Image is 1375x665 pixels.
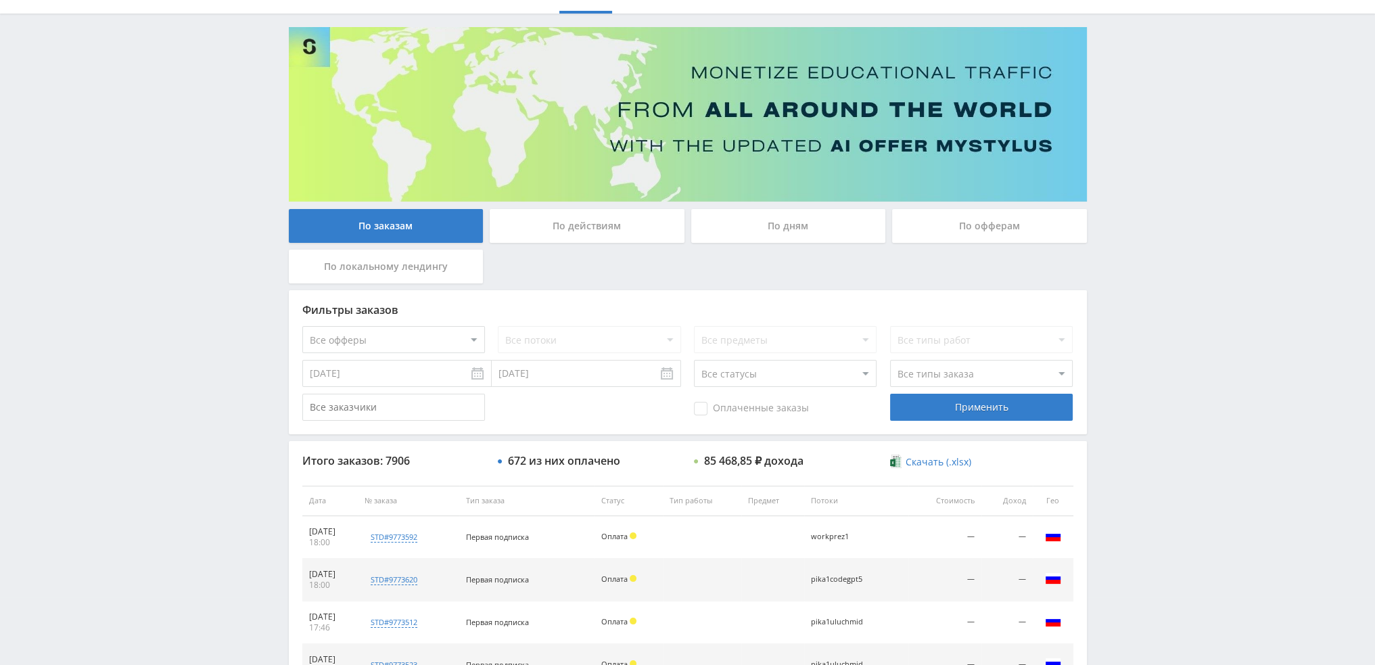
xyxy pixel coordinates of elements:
[981,516,1033,559] td: —
[371,574,417,585] div: std#9773620
[804,486,908,516] th: Потоки
[595,486,663,516] th: Статус
[289,250,484,283] div: По локальному лендингу
[358,486,459,516] th: № заказа
[309,612,352,622] div: [DATE]
[466,532,529,542] span: Первая подписка
[302,394,485,421] input: Все заказчики
[289,27,1087,202] img: Banner
[981,559,1033,601] td: —
[892,209,1087,243] div: По офферам
[371,532,417,543] div: std#9773592
[1045,570,1061,587] img: rus.png
[811,618,872,626] div: pika1uluchmid
[908,559,981,601] td: —
[601,574,628,584] span: Оплата
[508,455,620,467] div: 672 из них оплачено
[694,402,809,415] span: Оплаченные заказы
[890,394,1073,421] div: Применить
[466,574,529,584] span: Первая подписка
[890,455,902,468] img: xlsx
[908,516,981,559] td: —
[663,486,741,516] th: Тип работы
[1033,486,1073,516] th: Гео
[302,304,1073,316] div: Фильтры заказов
[981,601,1033,644] td: —
[601,531,628,541] span: Оплата
[906,457,971,467] span: Скачать (.xlsx)
[309,580,352,591] div: 18:00
[302,455,485,467] div: Итого заказов: 7906
[309,569,352,580] div: [DATE]
[309,622,352,633] div: 17:46
[704,455,803,467] div: 85 468,85 ₽ дохода
[890,455,971,469] a: Скачать (.xlsx)
[630,618,636,624] span: Холд
[302,486,358,516] th: Дата
[1045,528,1061,544] img: rus.png
[490,209,684,243] div: По действиям
[741,486,803,516] th: Предмет
[908,601,981,644] td: —
[459,486,595,516] th: Тип заказа
[630,575,636,582] span: Холд
[630,532,636,539] span: Холд
[908,486,981,516] th: Стоимость
[371,617,417,628] div: std#9773512
[691,209,886,243] div: По дням
[309,654,352,665] div: [DATE]
[811,532,872,541] div: workprez1
[981,486,1033,516] th: Доход
[1045,613,1061,629] img: rus.png
[466,617,529,627] span: Первая подписка
[309,537,352,548] div: 18:00
[309,526,352,537] div: [DATE]
[289,209,484,243] div: По заказам
[601,616,628,626] span: Оплата
[811,575,872,584] div: pika1codegpt5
